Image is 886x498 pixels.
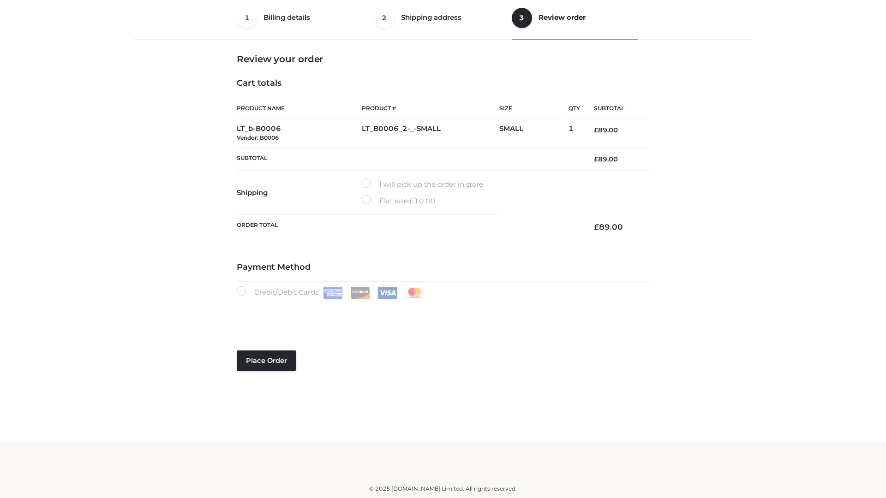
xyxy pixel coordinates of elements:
span: £ [409,196,414,205]
h4: Cart totals [237,78,649,89]
th: Size [499,98,564,119]
bdi: 10.00 [409,196,436,205]
img: Visa [377,287,397,299]
iframe: Secure payment input frame [235,297,647,331]
label: I will pick up the order in store. [362,178,485,190]
th: Product # [362,98,499,119]
button: Place order [237,350,296,371]
small: Vendor: B0006 [237,134,279,141]
td: 1 [569,119,580,148]
label: Flat rate: [362,195,436,207]
img: Mastercard [405,287,425,299]
th: Subtotal [580,98,649,119]
td: SMALL [499,119,569,148]
span: £ [594,126,598,134]
th: Shipping [237,171,362,215]
bdi: 89.00 [594,155,618,163]
span: £ [594,155,598,163]
td: LT_b-B0006 [237,119,362,148]
th: Order Total [237,215,580,239]
img: Amex [323,287,343,299]
bdi: 89.00 [594,126,618,134]
span: £ [594,222,599,231]
img: Discover [350,287,370,299]
td: LT_B0006_2-_-SMALL [362,119,499,148]
bdi: 89.00 [594,222,623,231]
h3: Review your order [237,53,649,65]
label: Credit/Debit Cards [237,286,425,299]
th: Subtotal [237,148,580,170]
th: Product Name [237,98,362,119]
h4: Payment Method [237,262,649,273]
th: Qty [569,98,580,119]
div: © 2025 [DOMAIN_NAME] Limited. All rights reserved. [137,484,749,493]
